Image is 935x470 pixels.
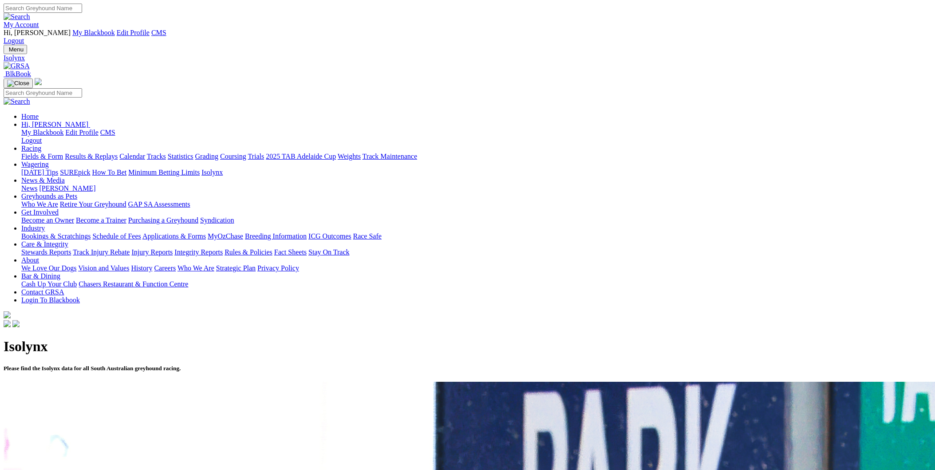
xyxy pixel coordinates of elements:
[21,264,931,272] div: About
[21,184,37,192] a: News
[4,54,931,62] a: Isolynx
[66,129,99,136] a: Edit Profile
[4,29,931,45] div: My Account
[4,311,11,318] img: logo-grsa-white.png
[92,232,141,240] a: Schedule of Fees
[21,216,74,224] a: Become an Owner
[21,153,931,161] div: Racing
[21,288,64,296] a: Contact GRSA
[21,208,59,216] a: Get Involved
[168,153,193,160] a: Statistics
[248,153,264,160] a: Trials
[4,338,931,355] h1: Isolynx
[178,264,214,272] a: Who We Are
[4,13,30,21] img: Search
[21,137,42,144] a: Logout
[21,248,71,256] a: Stewards Reports
[5,70,31,78] span: BlkBook
[220,153,246,160] a: Coursing
[195,153,218,160] a: Grading
[21,256,39,264] a: About
[4,45,27,54] button: Toggle navigation
[21,129,64,136] a: My Blackbook
[100,129,115,136] a: CMS
[4,29,71,36] span: Hi, [PERSON_NAME]
[21,200,58,208] a: Who We Are
[308,232,351,240] a: ICG Outcomes
[21,113,39,120] a: Home
[216,264,256,272] a: Strategic Plan
[60,168,90,176] a: SUREpick
[92,168,127,176] a: How To Bet
[119,153,145,160] a: Calendar
[4,98,30,106] img: Search
[128,168,200,176] a: Minimum Betting Limits
[174,248,223,256] a: Integrity Reports
[21,224,45,232] a: Industry
[65,153,118,160] a: Results & Replays
[72,29,115,36] a: My Blackbook
[128,200,190,208] a: GAP SA Assessments
[21,168,58,176] a: [DATE] Tips
[201,168,223,176] a: Isolynx
[154,264,176,272] a: Careers
[4,365,931,372] h5: Please find the Isolynx data for all South Australian greyhound racing.
[21,232,91,240] a: Bookings & Scratchings
[21,280,77,288] a: Cash Up Your Club
[78,264,129,272] a: Vision and Values
[4,78,33,88] button: Toggle navigation
[4,62,30,70] img: GRSA
[76,216,126,224] a: Become a Trainer
[21,200,931,208] div: Greyhounds as Pets
[21,145,41,152] a: Racing
[4,320,11,327] img: facebook.svg
[225,248,272,256] a: Rules & Policies
[21,264,76,272] a: We Love Our Dogs
[151,29,166,36] a: CMS
[4,37,24,44] a: Logout
[353,232,381,240] a: Race Safe
[117,29,150,36] a: Edit Profile
[60,200,126,208] a: Retire Your Greyhound
[21,248,931,256] div: Care & Integrity
[308,248,349,256] a: Stay On Track
[200,216,234,224] a: Syndication
[21,121,88,128] span: Hi, [PERSON_NAME]
[131,264,152,272] a: History
[147,153,166,160] a: Tracks
[9,46,24,53] span: Menu
[363,153,417,160] a: Track Maintenance
[21,232,931,240] div: Industry
[142,232,206,240] a: Applications & Forms
[21,280,931,288] div: Bar & Dining
[21,176,65,184] a: News & Media
[12,320,20,327] img: twitter.svg
[245,232,307,240] a: Breeding Information
[73,248,130,256] a: Track Injury Rebate
[21,192,77,200] a: Greyhounds as Pets
[21,168,931,176] div: Wagering
[21,161,49,168] a: Wagering
[208,232,243,240] a: MyOzChase
[4,70,31,78] a: BlkBook
[21,272,60,280] a: Bar & Dining
[128,216,198,224] a: Purchasing a Greyhound
[21,129,931,145] div: Hi, [PERSON_NAME]
[4,88,82,98] input: Search
[21,121,90,128] a: Hi, [PERSON_NAME]
[21,184,931,192] div: News & Media
[338,153,361,160] a: Weights
[21,153,63,160] a: Fields & Form
[257,264,299,272] a: Privacy Policy
[35,78,42,85] img: logo-grsa-white.png
[274,248,307,256] a: Fact Sheets
[7,80,29,87] img: Close
[39,184,95,192] a: [PERSON_NAME]
[21,216,931,224] div: Get Involved
[21,240,68,248] a: Care & Integrity
[79,280,188,288] a: Chasers Restaurant & Function Centre
[266,153,336,160] a: 2025 TAB Adelaide Cup
[4,4,82,13] input: Search
[21,296,80,304] a: Login To Blackbook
